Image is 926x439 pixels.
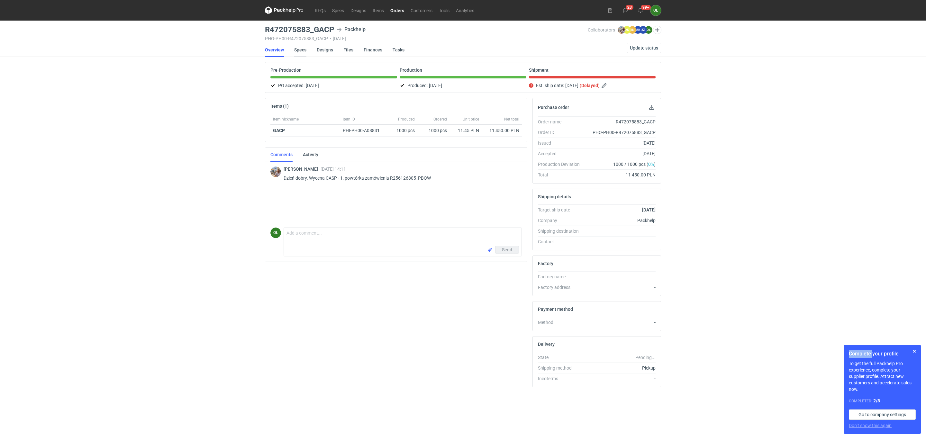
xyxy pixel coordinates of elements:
p: Pre-Production [270,67,302,73]
div: - [585,284,656,291]
a: Files [343,43,353,57]
a: Activity [303,148,318,162]
div: PHO-PH00-R472075883_GACP [DATE] [265,36,588,41]
div: - [585,273,656,280]
div: PO accepted: [270,82,397,89]
h2: Payment method [538,307,573,312]
p: To get the full Packhelp Pro experience, complete your supplier profile. Attract new customers an... [849,360,916,392]
span: Unit price [463,117,479,122]
span: Ordered [433,117,447,122]
button: Send [495,246,519,254]
span: 0% [648,162,654,167]
a: Finances [364,43,382,57]
span: Produced [398,117,415,122]
div: Target ship date [538,207,585,213]
button: Edit collaborators [653,26,661,34]
h2: Delivery [538,342,555,347]
a: Designs [347,6,369,14]
figcaption: DK [623,26,631,34]
a: Designs [317,43,333,57]
span: Item ID [343,117,355,122]
span: • [330,36,331,41]
div: 1000 pcs [388,125,417,137]
div: 11.45 PLN [452,127,479,134]
a: Specs [329,6,347,14]
a: Items [369,6,387,14]
figcaption: BN [629,26,636,34]
div: Est. ship date: [529,82,656,89]
div: Produced: [400,82,526,89]
button: Download PO [648,103,656,111]
button: Skip for now [911,347,918,355]
h2: Factory [538,261,553,266]
button: Don’t show this again [849,422,892,429]
img: Michał Palasek [270,166,281,177]
div: PHO-PH00-R472075883_GACP [585,129,656,136]
div: Accepted [538,150,585,157]
div: Order name [538,119,585,125]
div: Method [538,319,585,326]
span: Update status [630,46,658,50]
div: Contact [538,238,585,245]
span: Item nickname [273,117,299,122]
h2: Purchase order [538,105,569,110]
figcaption: OŁ [645,26,652,34]
div: 1000 pcs [417,125,449,137]
div: Company [538,217,585,224]
p: Production [400,67,422,73]
a: Orders [387,6,407,14]
div: Production Deviation [538,161,585,167]
span: [DATE] [565,82,578,89]
h1: Complete your profile [849,350,916,358]
button: 99+ [635,5,646,15]
div: Shipping method [538,365,585,371]
div: Incoterms [538,375,585,382]
div: Issued [538,140,585,146]
span: [PERSON_NAME] [284,166,321,172]
div: [DATE] [585,150,656,157]
strong: Delayed [581,83,598,88]
span: Send [502,247,512,252]
em: ( [580,83,581,88]
a: Go to company settings [849,409,916,420]
h2: Shipping details [538,194,571,199]
div: Pickup [585,365,656,371]
a: Comments [270,148,293,162]
img: Michał Palasek [618,26,625,34]
div: 11 450.00 PLN [585,172,656,178]
svg: Packhelp Pro [265,6,304,14]
em: ) [598,83,600,88]
strong: [DATE] [642,207,656,212]
div: Shipping destination [538,228,585,234]
a: Tools [436,6,453,14]
a: Tasks [393,43,404,57]
button: Edit estimated shipping date [601,82,609,89]
div: Olga Łopatowicz [650,5,661,16]
a: Specs [294,43,306,57]
div: Packhelp [585,217,656,224]
figcaption: OŁ [270,228,281,238]
div: Factory address [538,284,585,291]
div: State [538,354,585,361]
a: Overview [265,43,284,57]
div: Total [538,172,585,178]
div: - [585,375,656,382]
button: OŁ [650,5,661,16]
a: Customers [407,6,436,14]
em: Pending... [635,355,656,360]
span: Collaborators [588,27,615,32]
span: [DATE] [306,82,319,89]
div: - [585,319,656,326]
p: Shipment [529,67,549,73]
a: RFQs [312,6,329,14]
button: 23 [620,5,631,15]
div: Order ID [538,129,585,136]
div: Completed: [849,398,916,404]
span: Net total [504,117,519,122]
div: PHI-PH00-A08831 [343,127,386,134]
div: [DATE] [585,140,656,146]
div: Factory name [538,273,585,280]
figcaption: MK [634,26,642,34]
